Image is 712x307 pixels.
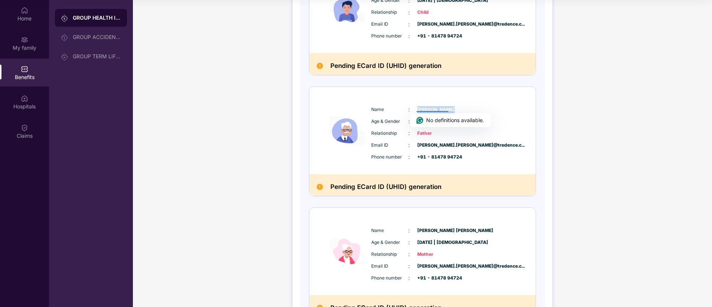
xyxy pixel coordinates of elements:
[408,262,410,270] span: :
[371,275,408,282] span: Phone number
[417,263,454,270] span: [PERSON_NAME].[PERSON_NAME]@tredence.c...
[417,275,454,282] span: +91 - 81478 94724
[371,263,408,270] span: Email ID
[408,274,410,282] span: :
